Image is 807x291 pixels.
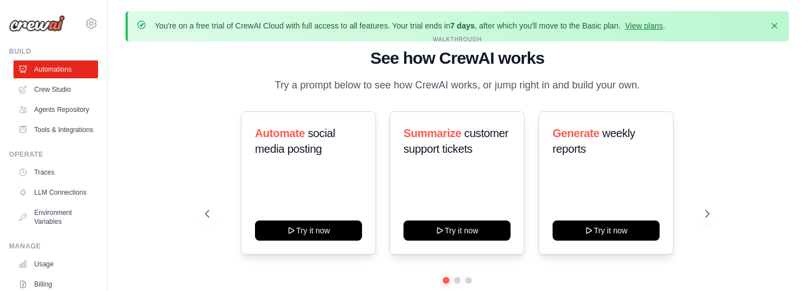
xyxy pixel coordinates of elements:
a: View plans [625,21,662,30]
button: Try it now [553,220,660,241]
a: LLM Connections [13,184,98,201]
a: Environment Variables [13,204,98,231]
span: weekly reports [553,127,635,155]
a: Traces [13,163,98,181]
div: WALKTHROUGH [205,35,709,44]
p: You're on a free trial of CrewAI Cloud with full access to all features. Your trial ends in , aft... [155,20,665,31]
a: Crew Studio [13,81,98,98]
a: Automations [13,60,98,78]
img: Logo [9,15,65,32]
span: Automate [255,127,305,139]
span: Generate [553,127,600,139]
button: Try it now [403,220,511,241]
div: Manage [9,242,98,251]
a: Tools & Integrations [13,121,98,139]
a: Agents Repository [13,101,98,119]
h1: See how CrewAI works [205,48,709,68]
button: Try it now [255,220,362,241]
div: Build [9,47,98,56]
div: Operate [9,150,98,159]
span: Summarize [403,127,461,139]
a: Usage [13,255,98,273]
strong: 7 days [450,21,475,30]
p: Try a prompt below to see how CrewAI works, or jump right in and build your own. [269,77,646,93]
